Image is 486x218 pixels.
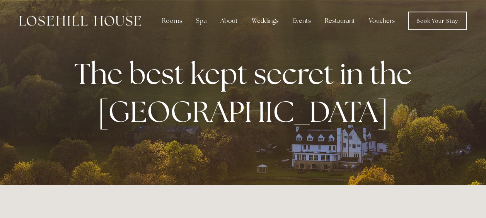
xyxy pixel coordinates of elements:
[286,13,317,29] div: Events
[74,54,418,130] strong: The best kept secret in the [GEOGRAPHIC_DATA]
[19,16,141,26] img: Losehill House
[190,13,213,29] div: Spa
[408,12,467,30] a: Book Your Stay
[214,13,244,29] div: About
[246,13,285,29] div: Weddings
[319,13,361,29] div: Restaurant
[156,13,188,29] div: Rooms
[363,13,401,29] a: Vouchers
